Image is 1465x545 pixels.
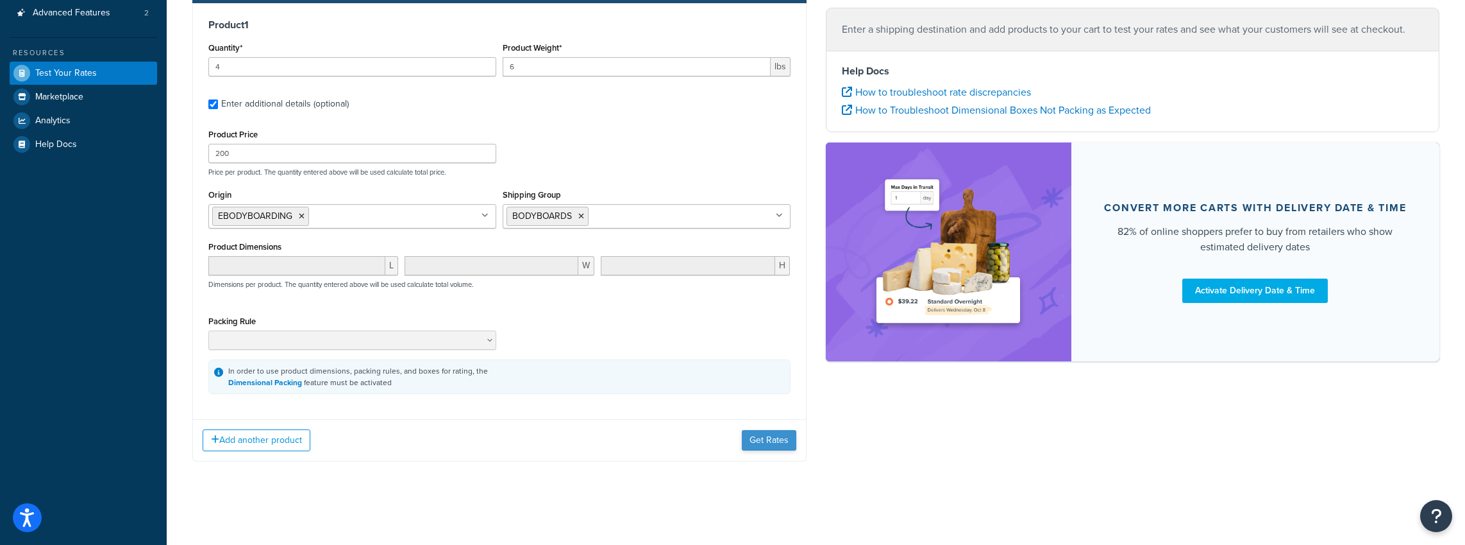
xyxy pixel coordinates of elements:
div: In order to use product dimensions, packing rules, and boxes for rating, the feature must be acti... [228,365,488,388]
a: Activate Delivery Date & Time [1182,279,1328,303]
span: H [775,256,790,275]
span: Analytics [35,116,71,126]
li: Advanced Features [10,1,157,25]
span: Test Your Rates [35,68,97,79]
p: Enter a shipping destination and add products to your cart to test your rates and see what your c... [842,21,1424,39]
h4: Help Docs [842,64,1424,79]
label: Product Price [208,130,258,139]
span: Help Docs [35,139,77,150]
label: Quantity* [208,43,242,53]
h3: Product 1 [208,19,791,31]
div: Convert more carts with delivery date & time [1104,202,1406,214]
a: Test Your Rates [10,62,157,85]
span: W [578,256,594,275]
label: Shipping Group [503,190,561,200]
input: Enter additional details (optional) [208,99,218,109]
span: lbs [771,57,791,76]
label: Origin [208,190,231,200]
span: EBODYBOARDING [218,209,292,223]
button: Get Rates [742,430,796,451]
a: How to troubleshoot rate discrepancies [842,85,1031,99]
span: Advanced Features [33,8,110,19]
button: Add another product [203,429,310,451]
span: L [385,256,398,275]
p: Dimensions per product. The quantity entered above will be used calculate total volume. [205,280,474,289]
label: Packing Rule [208,316,256,326]
span: Marketplace [35,92,83,103]
span: BODYBOARDS [512,209,572,223]
span: 2 [144,8,149,19]
a: Help Docs [10,133,157,156]
div: Enter additional details (optional) [221,95,349,113]
img: feature-image-ddt-36eae7f7280da8017bfb280eaccd9c446f90b1fe08728e4019434db127062ab4.png [868,162,1028,342]
button: Open Resource Center [1420,500,1452,532]
input: 0.00 [503,57,771,76]
div: Resources [10,48,157,58]
a: Dimensional Packing [228,377,302,388]
input: 0.0 [208,57,496,76]
label: Product Weight* [503,43,562,53]
a: Advanced Features2 [10,1,157,25]
p: Price per product. The quantity entered above will be used calculate total price. [205,168,794,177]
a: Analytics [10,109,157,132]
div: 82% of online shoppers prefer to buy from retailers who show estimated delivery dates [1102,224,1409,255]
a: How to Troubleshoot Dimensional Boxes Not Packing as Expected [842,103,1151,117]
label: Product Dimensions [208,242,281,252]
a: Marketplace [10,85,157,108]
